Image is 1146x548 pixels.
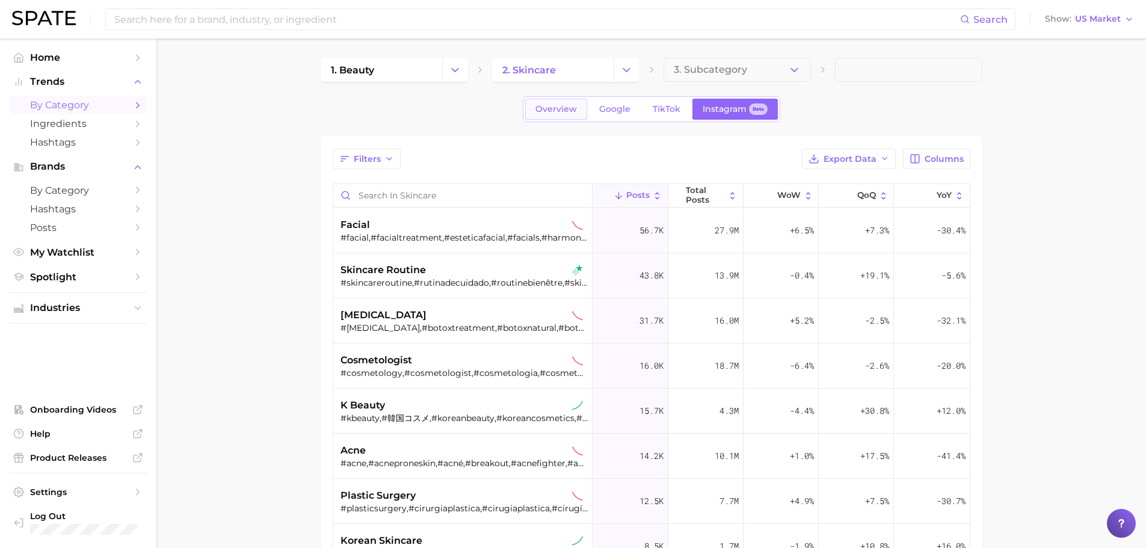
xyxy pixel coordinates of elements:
span: Hashtags [30,137,126,148]
span: k beauty [340,398,385,413]
span: 13.9m [715,268,739,283]
button: Filters [333,149,401,169]
img: instagram rising star [572,265,583,276]
button: Posts [593,184,668,208]
a: by Category [10,181,147,200]
span: Hashtags [30,203,126,215]
span: +12.0% [937,404,966,418]
span: -32.1% [937,313,966,328]
input: Search here for a brand, industry, or ingredient [113,9,960,29]
button: WoW [744,184,819,208]
span: 15.7k [639,404,664,418]
a: Overview [525,99,587,120]
span: -5.6% [941,268,966,283]
button: [MEDICAL_DATA]instagram sustained decliner#[MEDICAL_DATA],#botoxtreatment,#botoxnatural,#botoxinj... [333,298,970,343]
button: 3. Subcategory [664,58,811,82]
span: QoQ [857,191,876,200]
span: Home [30,52,126,63]
img: instagram sustained riser [572,400,583,411]
button: YoY [894,184,969,208]
span: 1. beauty [331,64,374,76]
button: skincare routineinstagram rising star#skincareroutine,#rutinadecuidado,#routinebienêtre,#skincare... [333,253,970,298]
span: 4.3m [719,404,739,418]
span: Product Releases [30,452,126,463]
button: plastic surgeryinstagram sustained decliner#plasticsurgery,#cirurgiaplastica,#cirugiaplastica,#ci... [333,479,970,524]
span: My Watchlist [30,247,126,258]
span: Brands [30,161,126,172]
span: plastic surgery [340,488,416,503]
span: +5.2% [790,313,814,328]
a: Ingredients [10,114,147,133]
a: Hashtags [10,200,147,218]
a: Posts [10,218,147,237]
span: acne [340,443,366,458]
span: 7.7m [719,494,739,508]
span: Columns [925,154,964,164]
span: 31.7k [639,313,664,328]
a: TikTok [642,99,691,120]
span: -2.6% [865,359,889,373]
span: by Category [30,185,126,196]
a: 2. skincare [492,58,614,82]
span: -0.4% [790,268,814,283]
a: My Watchlist [10,243,147,262]
img: instagram sustained decliner [572,220,583,230]
span: -30.7% [937,494,966,508]
img: instagram sustained decliner [572,310,583,321]
img: instagram sustained decliner [572,355,583,366]
span: -2.5% [865,313,889,328]
span: cosmetologist [340,353,412,368]
div: #[MEDICAL_DATA],#botoxtreatment,#botoxnatural,#botoxinjections,#botoxbeforeandafter,#botoxfullfac... [340,322,588,333]
span: Trends [30,76,126,87]
span: +7.3% [865,223,889,238]
button: facialinstagram sustained decliner#facial,#facialtreatment,#esteticafacial,#facials,#harmonizacao... [333,208,970,253]
button: Change Category [614,58,639,82]
button: Total Posts [668,184,744,208]
button: ShowUS Market [1042,11,1137,27]
span: +6.5% [790,223,814,238]
span: Posts [30,222,126,233]
div: #plasticsurgery,#cirurgiaplastica,#cirugiaplastica,#cirugíaplástica,#aestheticsurgery,#cirugiaest... [340,503,588,514]
span: Overview [535,104,577,114]
span: +30.8% [860,404,889,418]
span: facial [340,218,370,232]
span: 18.7m [715,359,739,373]
span: Beta [753,104,764,114]
button: acneinstagram sustained decliner#acne,#acneproneskin,#acné,#breakout,#acnefighter,#acnetips,#acne... [333,434,970,479]
div: #facial,#facialtreatment,#esteticafacial,#facials,#harmonizacaofacial,#tratamientosfaciales,#ruti... [340,232,588,243]
span: Google [599,104,630,114]
button: cosmetologistinstagram sustained decliner#cosmetology,#cosmetologist,#cosmetologia,#cosmetologyst... [333,343,970,389]
button: Brands [10,158,147,176]
a: by Category [10,96,147,114]
span: 43.8k [639,268,664,283]
span: +7.5% [865,494,889,508]
a: Log out. Currently logged in with e-mail kaitlyn.olert@loreal.com. [10,507,147,538]
img: instagram sustained riser [572,535,583,546]
span: YoY [937,191,952,200]
a: Help [10,425,147,443]
span: 10.1m [715,449,739,463]
a: Home [10,48,147,67]
span: 2. skincare [502,64,556,76]
a: Spotlight [10,268,147,286]
span: -30.4% [937,223,966,238]
a: InstagramBeta [692,99,778,120]
a: Onboarding Videos [10,401,147,419]
span: 16.0k [639,359,664,373]
span: +4.9% [790,494,814,508]
span: +17.5% [860,449,889,463]
span: -4.4% [790,404,814,418]
span: 14.2k [639,449,664,463]
span: Log Out [30,511,137,522]
div: #skincareroutine,#rutinadecuidado,#routinebienêtre,#skincarerutina,#routinevisage,#routinenaturel... [340,277,588,288]
span: +1.0% [790,449,814,463]
span: +19.1% [860,268,889,283]
span: WoW [777,191,801,200]
div: #acne,#acneproneskin,#acné,#breakout,#acnefighter,#acnetips,#acneskin,#acnesolutions,#pimple,#acn... [340,458,588,469]
span: skincare routine [340,263,426,277]
span: Help [30,428,126,439]
button: Columns [903,149,970,169]
span: by Category [30,99,126,111]
span: Posts [626,191,650,200]
button: Change Category [442,58,468,82]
